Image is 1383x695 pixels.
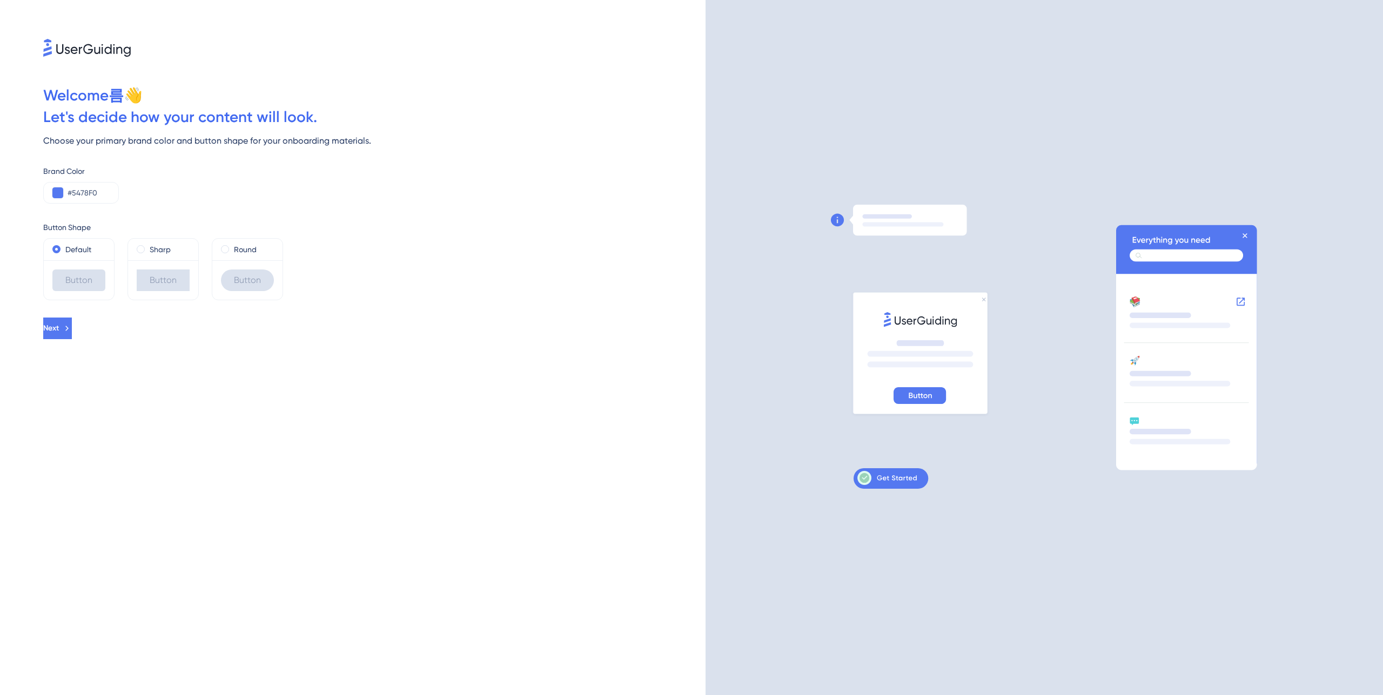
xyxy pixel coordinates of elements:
[52,269,105,291] div: Button
[43,322,59,335] span: Next
[43,165,706,178] div: Brand Color
[221,269,274,291] div: Button
[43,221,706,234] div: Button Shape
[43,318,72,339] button: Next
[234,243,257,256] label: Round
[43,134,706,147] div: Choose your primary brand color and button shape for your onboarding materials.
[150,243,171,256] label: Sharp
[137,269,190,291] div: Button
[43,106,706,128] div: Let ' s decide how your content will look.
[65,243,91,256] label: Default
[43,85,706,106] div: Welcome 름 👋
